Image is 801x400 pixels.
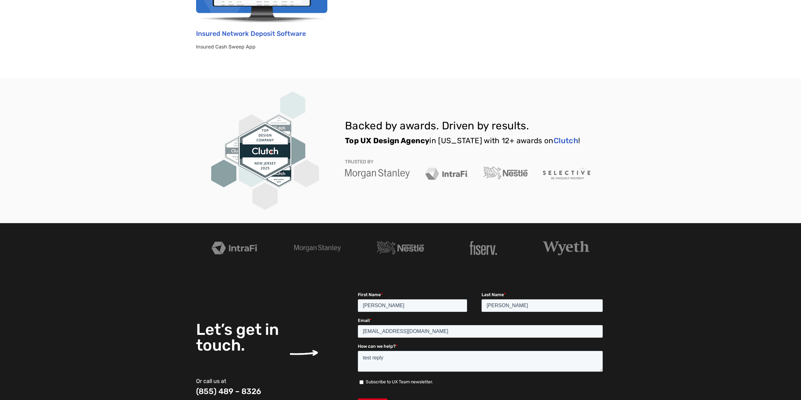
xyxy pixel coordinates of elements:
iframe: Chat Widget [770,370,801,400]
p: in [US_STATE] with 12+ awards on ! [345,136,590,146]
a: Clutch [554,136,578,145]
img: Morgan Stanley [345,169,410,179]
img: Nestle [377,241,424,255]
img: Awarded top design company in New Jersey for 2025 by Clutch. [211,91,320,211]
img: Wyeth [543,241,589,255]
img: IntraFi [425,167,469,180]
img: Morgan Stanley [294,245,341,252]
span: Backed by awards. Driven by results. [345,119,529,132]
p: Insured Cash Sweep App [196,42,327,51]
strong: Top UX Design Agency [345,136,429,145]
img: Intrafi [212,242,258,254]
img: arrow pointing to the right [290,350,318,356]
img: fiserv [470,241,497,255]
p: TRUSTED BY [345,160,374,164]
img: Selective [543,167,590,180]
a: Insured Network Deposit Software [196,30,306,37]
p: Or call us at [196,377,278,386]
img: Nestle [484,167,527,179]
h3: Let’s get in touch. [196,322,282,353]
a: (855) 489 – 8326 [196,387,261,396]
